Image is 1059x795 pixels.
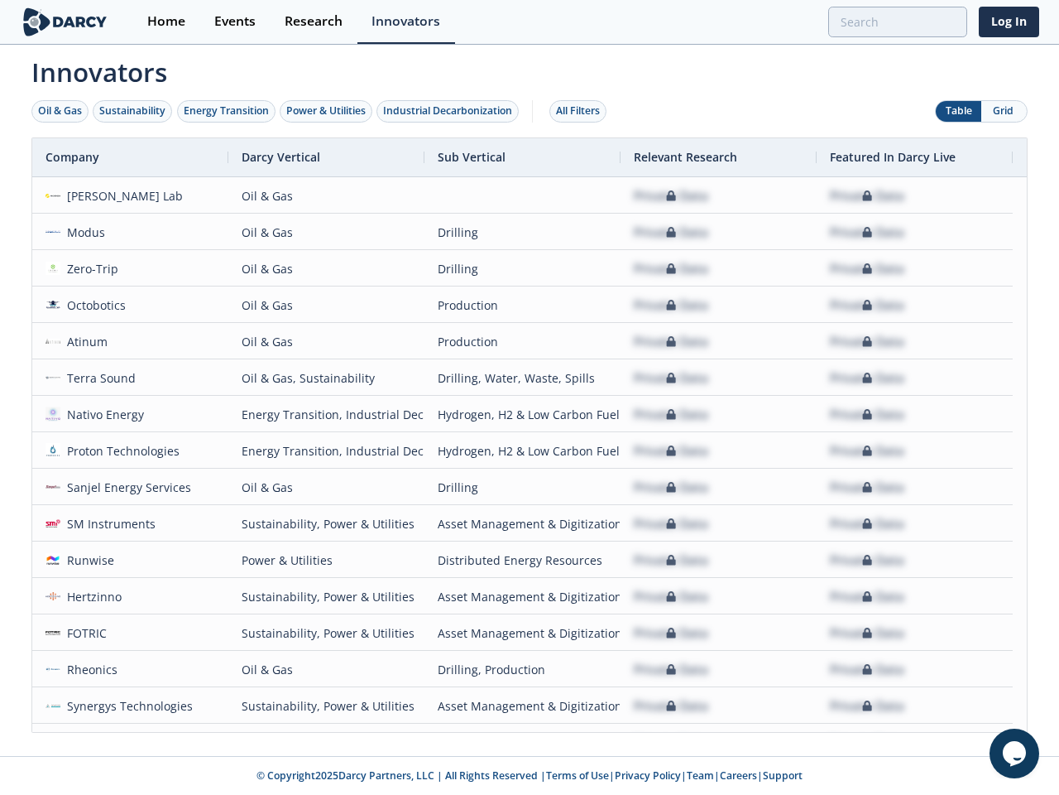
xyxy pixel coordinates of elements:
div: Private Data [634,360,708,396]
div: Research [285,15,343,28]
div: Private Data [830,214,904,250]
div: Private Data [634,433,708,469]
button: Energy Transition [177,100,276,123]
div: Home [147,15,185,28]
div: Sustainability, Power & Utilities [242,579,411,614]
div: Events [214,15,256,28]
div: Sustainability, Power & Utilities [242,615,411,651]
a: Privacy Policy [615,768,681,783]
button: Grid [981,101,1027,122]
div: Drilling, Water, Waste, Spills [438,360,607,396]
div: Private Data [830,433,904,469]
div: Private Data [830,615,904,651]
div: Sustainability [99,104,165,118]
div: Innovators [371,15,440,28]
div: Private Data [634,178,708,214]
div: Private Data [830,178,904,214]
div: Hydrogen, H2 & Low Carbon Fuels [438,433,607,469]
div: Distributed Energy Resources [438,542,607,578]
img: logo-wide.svg [20,7,110,36]
div: Private Data [830,579,904,614]
button: Table [936,101,981,122]
div: Drilling [438,251,607,287]
div: Private Data [830,397,904,432]
img: 1947e124-eb77-42f3-86b6-0e38c15c803b [46,297,60,312]
div: Industrial Decarbonization [383,104,512,118]
div: Oil & Gas [242,324,411,359]
div: Production [438,287,607,323]
div: Oil & Gas [38,104,82,118]
div: Private Data [830,287,904,323]
div: Private Data [634,615,708,651]
div: Private Data [634,725,708,760]
div: Sustainability, Power & Utilities [242,688,411,724]
div: Atinum [60,324,108,359]
div: Oil & Gas [242,251,411,287]
div: Drilling [438,214,607,250]
p: © Copyright 2025 Darcy Partners, LLC | All Rights Reserved | | | | | [23,768,1036,783]
div: FOTRIC [60,615,108,651]
span: Company [46,149,99,165]
div: Asset Management & Digitization, Methane Emissions [438,579,607,614]
div: Oil & Gas [242,652,411,687]
a: Log In [979,7,1039,37]
span: Darcy Vertical [242,149,320,165]
div: Sustainability, Power & Utilities [242,506,411,542]
div: Private Data [830,324,904,359]
img: ebe80549-b4d3-4f4f-86d6-e0c3c9b32110 [46,407,60,422]
div: Nativo Energy [60,397,145,432]
img: sanjel.com.png [46,479,60,494]
div: Asset Management & Digitization, Methane Emissions [438,615,607,651]
div: Proton Technologies [60,433,180,469]
div: Power & Utilities [286,104,366,118]
iframe: chat widget [990,729,1042,778]
div: Terra Sound [60,360,137,396]
div: Oil & Gas [242,214,411,250]
div: Private Data [830,251,904,287]
div: Energy Transition [184,104,269,118]
img: 16488c1b-28fc-433c-aadc-2d4d45d7d3bc [46,589,60,604]
div: Drilling, Production [438,652,607,687]
div: Private Data [634,251,708,287]
div: Energy Transition, Industrial Decarbonization [242,433,411,469]
a: Terms of Use [546,768,609,783]
button: All Filters [549,100,606,123]
img: 2e65efa3-6c94-415d-91a3-04c42e6548c1 [46,261,60,276]
div: Hydrogen, H2 & Low Carbon Fuels [438,397,607,432]
img: a5afd840-feb6-4328-8c69-739a799e54d1 [46,224,60,239]
div: Rheonics [60,652,118,687]
div: Zero-Trip [60,251,119,287]
div: Runwise [60,542,115,578]
div: Private Data [634,287,708,323]
div: Private Data [634,542,708,578]
img: 6c1fd47e-a9de-4d25-b0ff-b9dbcf72eb3c [46,370,60,385]
div: Modus [60,214,106,250]
div: Power & Utilities [242,725,411,760]
div: Private Data [634,470,708,505]
div: Private Data [634,506,708,542]
div: Private Data [830,652,904,687]
div: Private Data [830,688,904,724]
div: Hertzinno [60,579,122,614]
div: Private Data [830,725,904,760]
div: Oil & Gas [242,470,411,505]
img: 0133bb7e-1967-4e01-889f-d186a3c734a4 [46,698,60,713]
div: Private Data [830,542,904,578]
div: Private Data [634,652,708,687]
a: Careers [720,768,757,783]
img: 28659a50-3ed8-4eb4-84e4-ecf8848b7f3a [46,552,60,567]
div: Private Data [830,470,904,505]
img: f3daa296-edca-4246-95c9-a684112ce6f8 [46,188,60,203]
img: e41a9aca-1af1-479c-9b99-414026293702 [46,625,60,640]
div: Production [438,324,607,359]
div: Private Data [634,397,708,432]
img: 6be74745-e7f4-4809-9227-94d27c50fd57 [46,662,60,677]
div: Private Data [830,506,904,542]
a: Support [763,768,803,783]
div: Oil & Gas, Sustainability [242,360,411,396]
div: Power & Utilities [242,542,411,578]
div: Fermata Energy [60,725,155,760]
span: Featured In Darcy Live [830,149,956,165]
div: SM Instruments [60,506,156,542]
div: Private Data [830,360,904,396]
